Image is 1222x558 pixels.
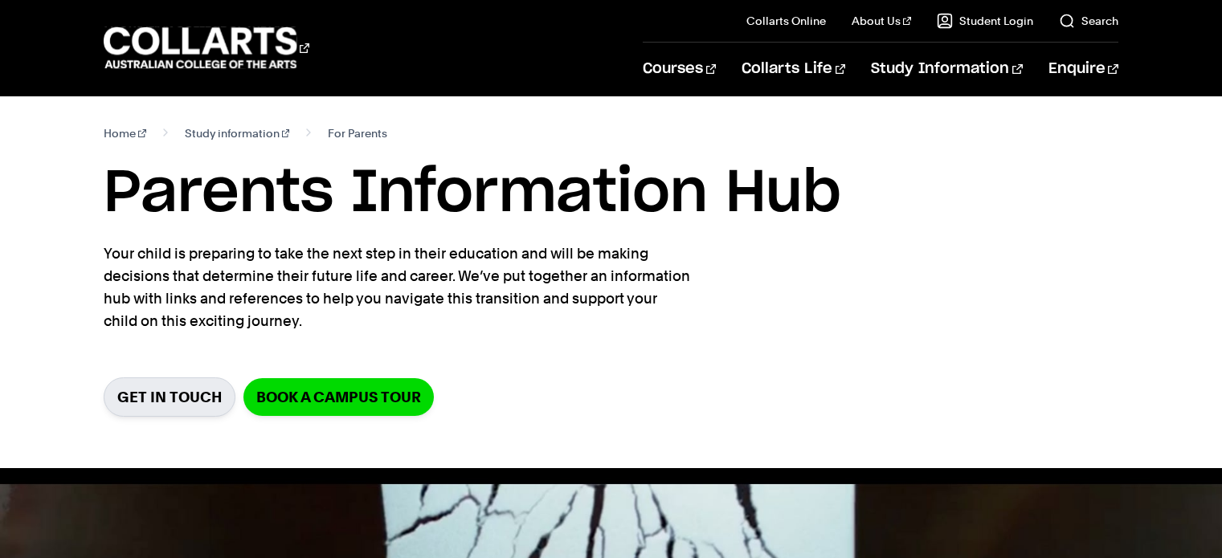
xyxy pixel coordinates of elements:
[643,43,716,96] a: Courses
[104,25,309,71] div: Go to homepage
[742,43,845,96] a: Collarts Life
[104,242,690,332] p: Your child is preparing to take the next step in their education and will be making decisions tha...
[185,122,290,145] a: Study information
[104,157,1118,230] h1: Parents Information Hub
[746,13,826,29] a: Collarts Online
[937,13,1033,29] a: Student Login
[1048,43,1118,96] a: Enquire
[871,43,1022,96] a: Study Information
[243,378,434,416] a: Book a Campus Tour
[328,122,387,145] span: For Parents
[852,13,911,29] a: About Us
[104,377,235,417] a: Get in Touch
[1059,13,1118,29] a: Search
[104,122,146,145] a: Home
